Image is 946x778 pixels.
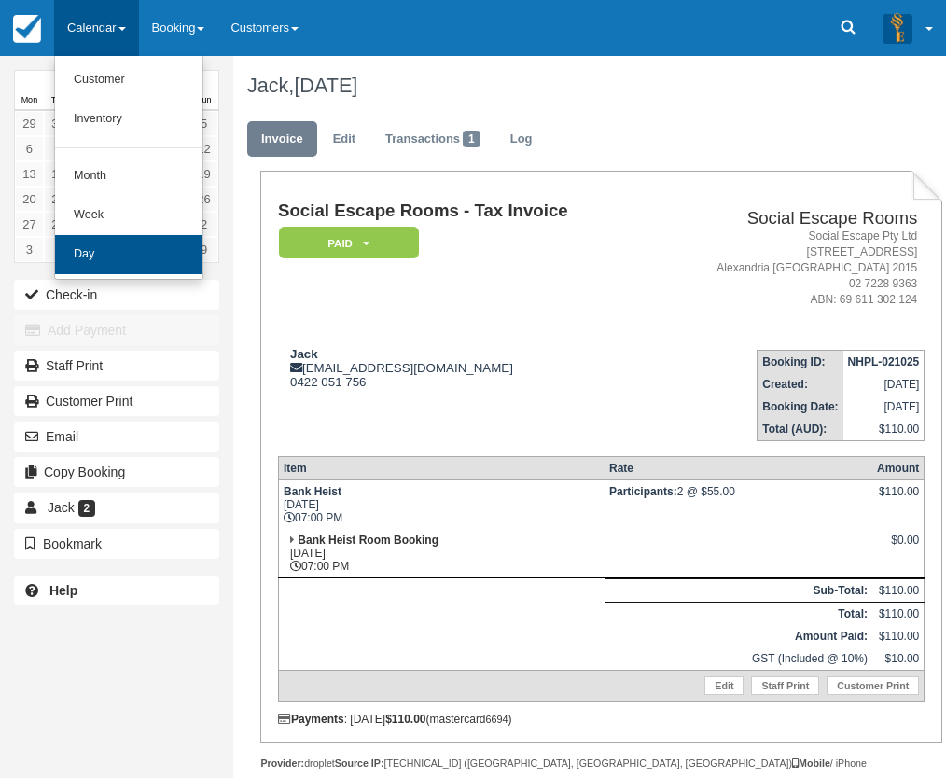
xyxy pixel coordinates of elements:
[872,456,925,479] th: Amount
[189,136,218,161] a: 12
[260,757,304,769] strong: Provider:
[44,90,73,111] th: Tue
[843,418,925,441] td: $110.00
[371,121,494,158] a: Transactions1
[319,121,369,158] a: Edit
[278,201,649,221] h1: Social Escape Rooms - Tax Invoice
[298,534,438,547] strong: Bank Heist Room Booking
[704,676,744,695] a: Edit
[14,422,219,452] button: Email
[278,479,605,529] td: [DATE] 07:00 PM
[335,757,384,769] strong: Source IP:
[14,280,219,310] button: Check-in
[44,237,73,262] a: 4
[78,500,96,517] span: 2
[486,714,508,725] small: 6694
[872,647,925,671] td: $10.00
[883,13,912,43] img: A3
[758,396,843,418] th: Booking Date:
[247,75,929,97] h1: Jack,
[189,111,218,136] a: 5
[55,157,202,196] a: Month
[496,121,547,158] a: Log
[15,161,44,187] a: 13
[758,373,843,396] th: Created:
[792,757,830,769] strong: Mobile
[55,61,202,100] a: Customer
[872,602,925,625] td: $110.00
[284,485,341,498] strong: Bank Heist
[294,74,357,97] span: [DATE]
[872,578,925,602] td: $110.00
[247,121,317,158] a: Invoice
[44,161,73,187] a: 14
[44,111,73,136] a: 30
[49,583,77,598] b: Help
[48,500,75,515] span: Jack
[15,136,44,161] a: 6
[605,625,872,647] th: Amount Paid:
[14,529,219,559] button: Bookmark
[44,212,73,237] a: 28
[189,161,218,187] a: 19
[609,485,677,498] strong: Participants
[605,456,872,479] th: Rate
[758,350,843,373] th: Booking ID:
[877,485,919,513] div: $110.00
[279,227,419,259] em: Paid
[751,676,819,695] a: Staff Print
[55,235,202,274] a: Day
[14,457,219,487] button: Copy Booking
[55,196,202,235] a: Week
[758,418,843,441] th: Total (AUD):
[278,226,412,260] a: Paid
[657,229,918,309] address: Social Escape Pty Ltd [STREET_ADDRESS] Alexandria [GEOGRAPHIC_DATA] 2015 02 7228 9363 ABN: 69 611...
[15,237,44,262] a: 3
[463,131,480,147] span: 1
[278,456,605,479] th: Item
[14,493,219,522] a: Jack 2
[827,676,919,695] a: Customer Print
[843,396,925,418] td: [DATE]
[15,111,44,136] a: 29
[189,237,218,262] a: 9
[189,90,218,111] th: Sun
[605,479,872,529] td: 2 @ $55.00
[13,15,41,43] img: checkfront-main-nav-mini-logo.png
[54,56,203,280] ul: Calendar
[605,578,872,602] th: Sub-Total:
[55,100,202,139] a: Inventory
[872,625,925,647] td: $110.00
[14,315,219,345] button: Add Payment
[44,136,73,161] a: 7
[14,576,219,605] a: Help
[189,212,218,237] a: 2
[15,90,44,111] th: Mon
[15,187,44,212] a: 20
[843,373,925,396] td: [DATE]
[14,351,219,381] a: Staff Print
[14,386,219,416] a: Customer Print
[260,757,942,771] div: droplet [TECHNICAL_ID] ([GEOGRAPHIC_DATA], [GEOGRAPHIC_DATA], [GEOGRAPHIC_DATA]) / iPhone
[278,529,605,578] td: [DATE] 07:00 PM
[15,212,44,237] a: 27
[44,187,73,212] a: 21
[657,209,918,229] h2: Social Escape Rooms
[278,713,344,726] strong: Payments
[877,534,919,562] div: $0.00
[605,647,872,671] td: GST (Included @ 10%)
[278,347,649,389] div: [EMAIL_ADDRESS][DOMAIN_NAME] 0422 051 756
[290,347,318,361] strong: Jack
[278,713,925,726] div: : [DATE] (mastercard )
[385,713,425,726] strong: $110.00
[848,355,920,368] strong: NHPL-021025
[189,187,218,212] a: 26
[605,602,872,625] th: Total:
